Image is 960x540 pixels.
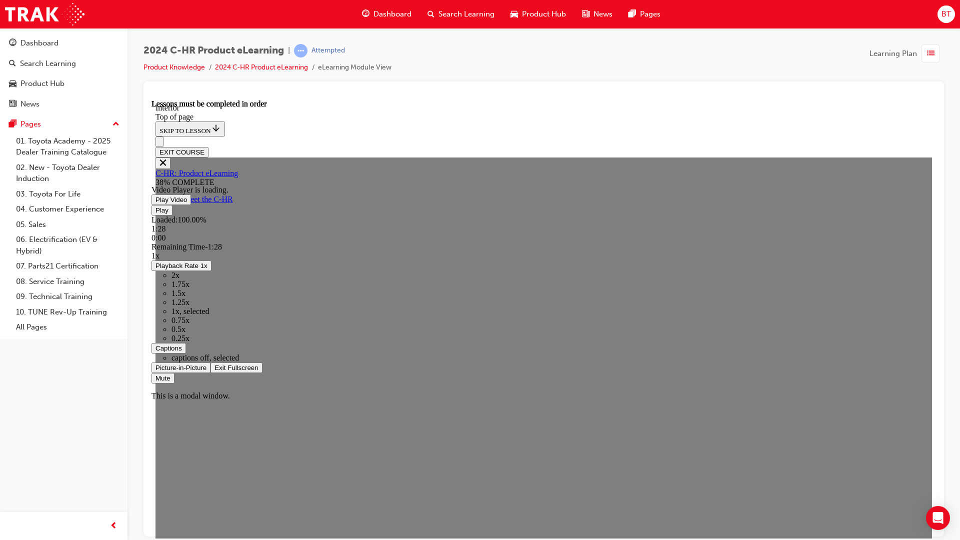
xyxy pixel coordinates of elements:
span: Learning Plan [869,48,917,59]
div: Dashboard [20,37,58,49]
span: learningRecordVerb_ATTEMPT-icon [294,44,307,57]
button: Pages [4,115,123,133]
span: guage-icon [362,8,369,20]
div: Open Intercom Messenger [926,506,950,530]
div: Product Hub [20,78,64,89]
div: Pages [20,118,41,130]
a: 10. TUNE Rev-Up Training [12,304,123,320]
span: search-icon [427,8,434,20]
a: news-iconNews [574,4,620,24]
a: pages-iconPages [620,4,668,24]
a: search-iconSearch Learning [419,4,502,24]
a: Search Learning [4,54,123,73]
span: Search Learning [438,8,494,20]
li: eLearning Module View [318,62,391,73]
span: car-icon [510,8,518,20]
div: News [20,98,39,110]
span: up-icon [112,118,119,131]
a: 02. New - Toyota Dealer Induction [12,160,123,186]
a: 04. Customer Experience [12,201,123,217]
div: Attempted [311,46,345,55]
span: Dashboard [373,8,411,20]
span: car-icon [9,79,16,88]
a: All Pages [12,319,123,335]
a: News [4,95,123,113]
span: list-icon [927,47,934,60]
a: 08. Service Training [12,274,123,289]
span: news-icon [9,100,16,109]
button: BT [937,5,955,23]
a: 07. Parts21 Certification [12,258,123,274]
a: 05. Sales [12,217,123,232]
a: Dashboard [4,34,123,52]
a: 06. Electrification (EV & Hybrid) [12,232,123,258]
a: 09. Technical Training [12,289,123,304]
span: BT [941,8,951,20]
a: Product Knowledge [143,63,205,71]
span: news-icon [582,8,589,20]
a: car-iconProduct Hub [502,4,574,24]
div: Search Learning [20,58,76,69]
span: Pages [640,8,660,20]
img: Trak [5,3,84,25]
span: News [593,8,612,20]
button: Learning Plan [869,44,944,63]
span: prev-icon [110,520,117,532]
a: 03. Toyota For Life [12,186,123,202]
a: guage-iconDashboard [354,4,419,24]
span: pages-icon [628,8,636,20]
span: 2024 C-HR Product eLearning [143,45,284,56]
span: | [288,45,290,56]
span: pages-icon [9,120,16,129]
a: 01. Toyota Academy - 2025 Dealer Training Catalogue [12,133,123,160]
a: Product Hub [4,74,123,93]
a: 2024 C-HR Product eLearning [215,63,308,71]
span: Product Hub [522,8,566,20]
button: DashboardSearch LearningProduct HubNews [4,32,123,115]
span: search-icon [9,59,16,68]
span: guage-icon [9,39,16,48]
